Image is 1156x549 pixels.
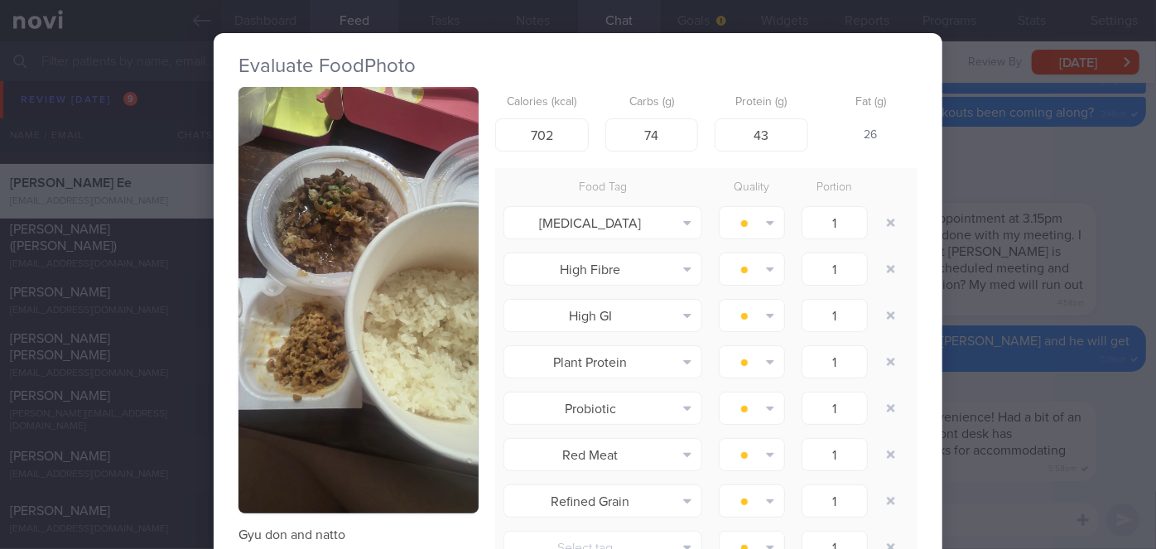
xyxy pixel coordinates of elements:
[831,95,912,110] label: Fat (g)
[802,299,868,332] input: 1.0
[802,206,868,239] input: 1.0
[612,95,692,110] label: Carbs (g)
[802,484,868,518] input: 1.0
[710,176,793,200] div: Quality
[802,438,868,471] input: 1.0
[503,345,702,378] button: Plant Protein
[793,176,876,200] div: Portion
[802,253,868,286] input: 1.0
[503,299,702,332] button: High GI
[503,392,702,425] button: Probiotic
[502,95,582,110] label: Calories (kcal)
[503,484,702,518] button: Refined Grain
[238,87,479,513] img: Gyu don and natto
[825,118,918,153] div: 26
[503,253,702,286] button: High Fibre
[721,95,802,110] label: Protein (g)
[715,118,808,152] input: 9
[503,206,702,239] button: [MEDICAL_DATA]
[802,392,868,425] input: 1.0
[495,118,589,152] input: 250
[238,54,918,79] h2: Evaluate Food Photo
[802,345,868,378] input: 1.0
[503,438,702,471] button: Red Meat
[495,176,710,200] div: Food Tag
[605,118,699,152] input: 33
[238,527,479,543] p: Gyu don and natto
